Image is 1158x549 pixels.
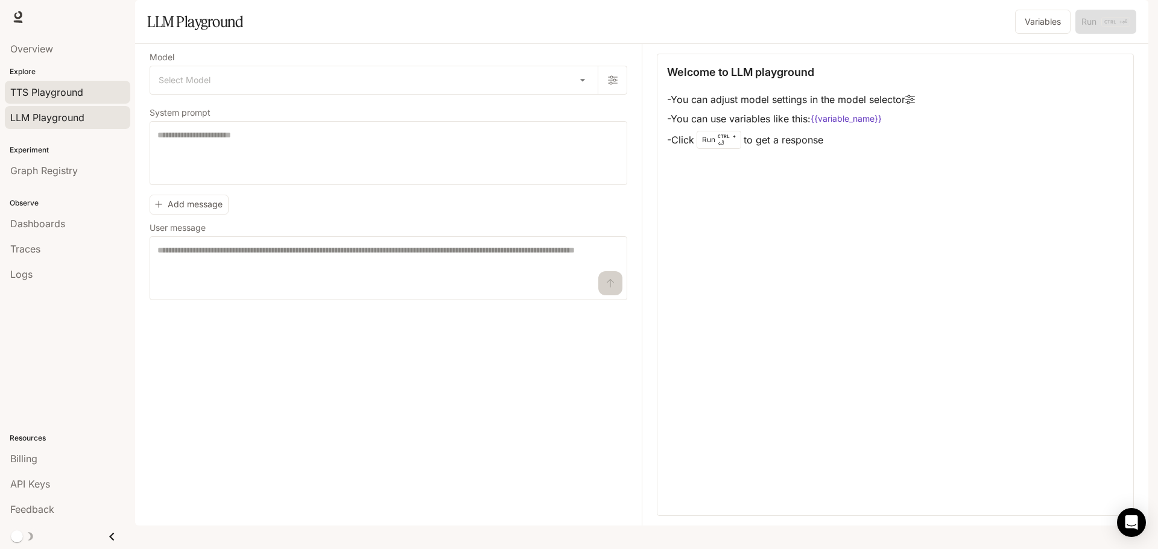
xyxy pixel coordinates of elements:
[667,90,915,109] li: - You can adjust model settings in the model selector
[150,108,210,117] p: System prompt
[718,133,736,140] p: CTRL +
[667,64,814,80] p: Welcome to LLM playground
[667,128,915,151] li: - Click to get a response
[718,133,736,147] p: ⏎
[150,53,174,61] p: Model
[150,66,598,94] div: Select Model
[150,195,229,215] button: Add message
[667,109,915,128] li: - You can use variables like this:
[1015,10,1071,34] button: Variables
[147,10,243,34] h1: LLM Playground
[697,131,741,149] div: Run
[1117,508,1146,537] div: Open Intercom Messenger
[150,224,206,232] p: User message
[811,113,882,125] code: {{variable_name}}
[159,74,210,86] span: Select Model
